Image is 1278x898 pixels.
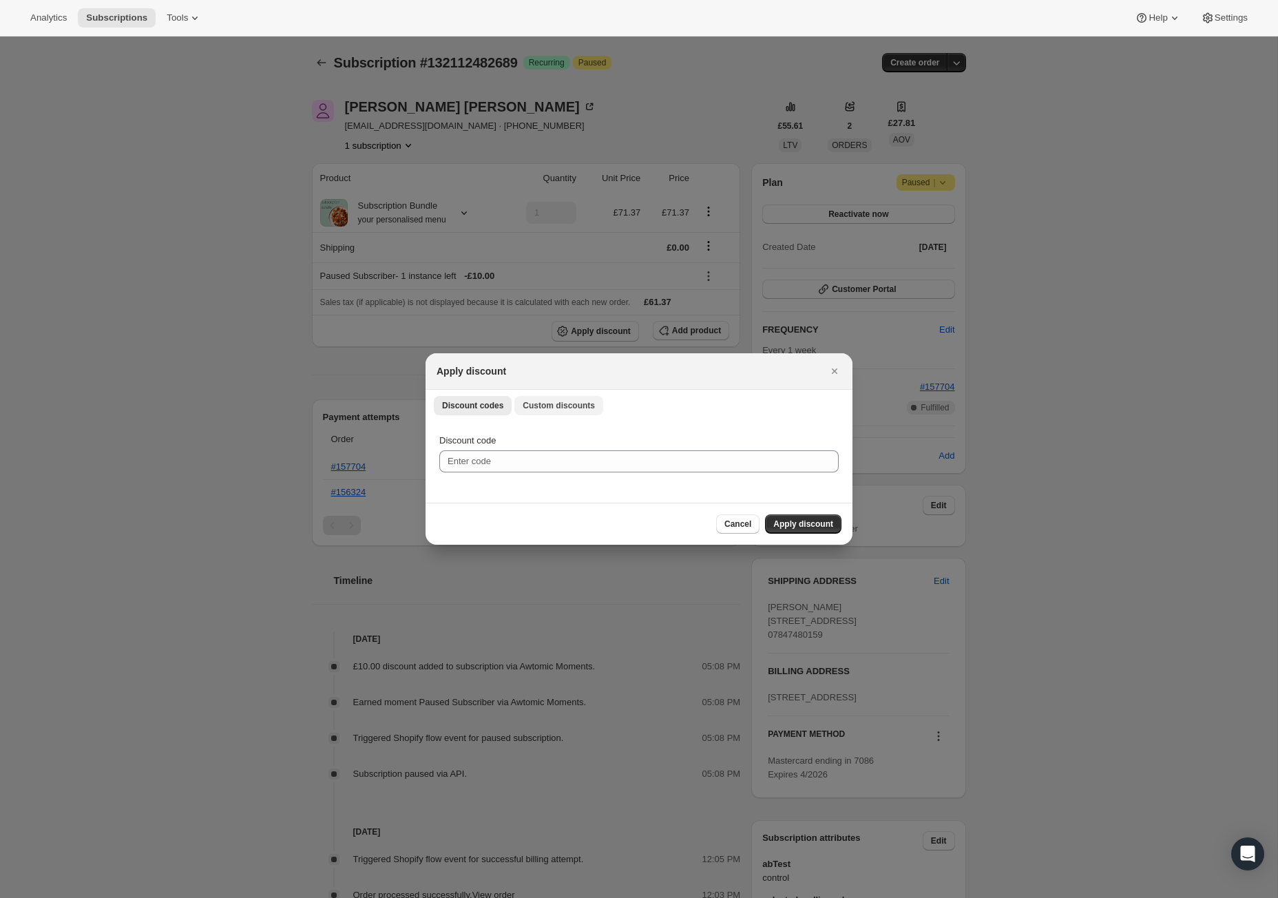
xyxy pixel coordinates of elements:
span: Subscriptions [86,12,147,23]
span: Apply discount [773,519,833,530]
div: Discount codes [426,420,852,503]
button: Close [825,362,844,381]
button: Discount codes [434,396,512,415]
span: Custom discounts [523,400,595,411]
button: Settings [1193,8,1256,28]
span: Discount codes [442,400,503,411]
span: Analytics [30,12,67,23]
span: Discount code [439,435,496,446]
span: Cancel [724,519,751,530]
button: Custom discounts [514,396,603,415]
button: Cancel [716,514,760,534]
span: Tools [167,12,188,23]
span: Settings [1215,12,1248,23]
button: Tools [158,8,210,28]
h2: Apply discount [437,364,506,378]
button: Analytics [22,8,75,28]
input: Enter code [439,450,839,472]
button: Subscriptions [78,8,156,28]
span: Help [1149,12,1167,23]
div: Open Intercom Messenger [1231,837,1264,870]
button: Help [1127,8,1189,28]
button: Apply discount [765,514,841,534]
